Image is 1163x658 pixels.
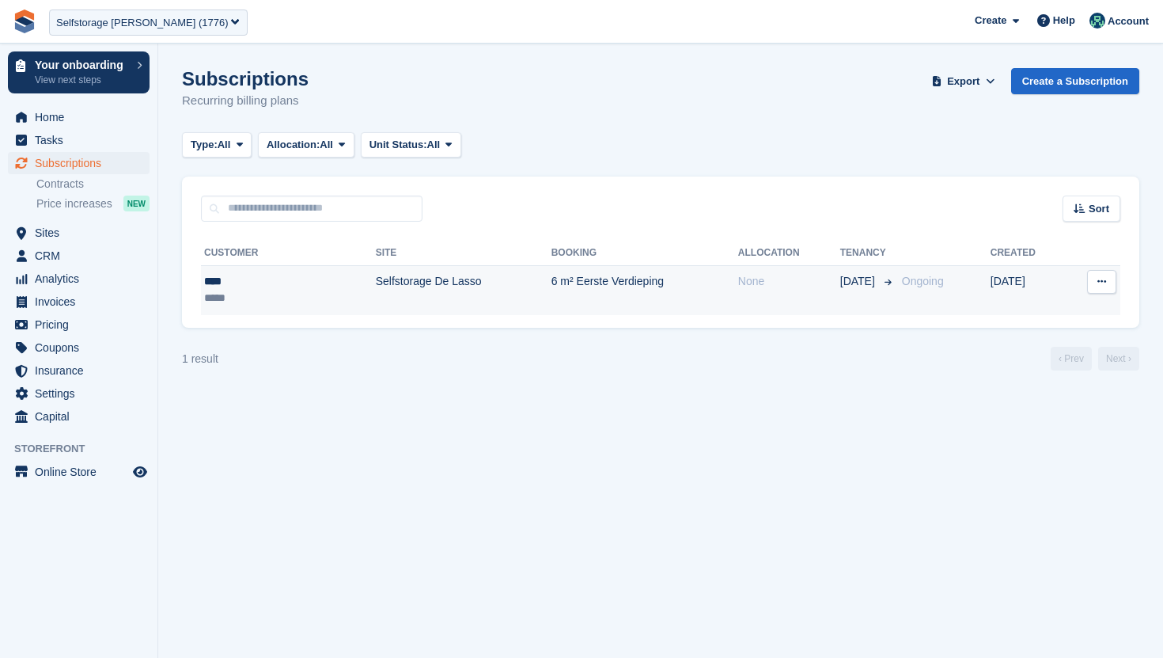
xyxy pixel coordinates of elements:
[35,152,130,174] span: Subscriptions
[929,68,998,94] button: Export
[1051,347,1092,371] a: Previous
[35,73,129,87] p: View next steps
[35,106,130,128] span: Home
[8,337,150,359] a: menu
[14,441,157,457] span: Storefront
[1047,347,1142,371] nav: Page
[1089,13,1105,29] img: Jennifer Ofodile
[991,265,1066,315] td: [DATE]
[1098,347,1139,371] a: Next
[56,15,228,31] div: Selfstorage [PERSON_NAME] (1776)
[218,137,231,153] span: All
[182,68,309,89] h1: Subscriptions
[8,359,150,382] a: menu
[35,359,130,382] span: Insurance
[13,10,36,33] img: stora-icon-8386f47178a22dfd0bd8f6a31ec36ba5ce8667c1dd55bd0f319d3a0aa187defe.svg
[947,74,979,89] span: Export
[8,129,150,151] a: menu
[8,291,150,313] a: menu
[35,291,130,313] span: Invoices
[8,268,150,290] a: menu
[840,241,896,266] th: Tenancy
[8,152,150,174] a: menu
[376,241,551,266] th: Site
[267,137,320,153] span: Allocation:
[36,195,150,212] a: Price increases NEW
[131,462,150,481] a: Preview store
[1108,13,1149,29] span: Account
[8,51,150,93] a: Your onboarding View next steps
[427,137,441,153] span: All
[182,92,309,110] p: Recurring billing plans
[8,106,150,128] a: menu
[8,382,150,405] a: menu
[35,129,130,151] span: Tasks
[35,59,129,70] p: Your onboarding
[35,337,130,359] span: Coupons
[182,132,252,158] button: Type: All
[191,137,218,153] span: Type:
[8,245,150,267] a: menu
[8,461,150,483] a: menu
[182,351,218,367] div: 1 result
[36,196,112,211] span: Price increases
[1053,13,1075,29] span: Help
[551,241,738,266] th: Booking
[258,132,354,158] button: Allocation: All
[8,405,150,428] a: menu
[35,382,130,405] span: Settings
[35,222,130,244] span: Sites
[1011,68,1139,94] a: Create a Subscription
[35,405,130,428] span: Capital
[201,241,376,266] th: Customer
[902,275,944,287] span: Ongoing
[35,314,130,336] span: Pricing
[36,177,150,192] a: Contracts
[35,268,130,290] span: Analytics
[1089,201,1109,217] span: Sort
[35,245,130,267] span: CRM
[369,137,427,153] span: Unit Status:
[361,132,461,158] button: Unit Status: All
[35,461,130,483] span: Online Store
[991,241,1066,266] th: Created
[376,265,551,315] td: Selfstorage De Lasso
[975,13,1006,29] span: Create
[320,137,333,153] span: All
[738,241,840,266] th: Allocation
[8,222,150,244] a: menu
[840,273,878,290] span: [DATE]
[123,196,150,211] div: NEW
[738,273,840,290] div: None
[8,314,150,336] a: menu
[551,265,738,315] td: 6 m² Eerste Verdieping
